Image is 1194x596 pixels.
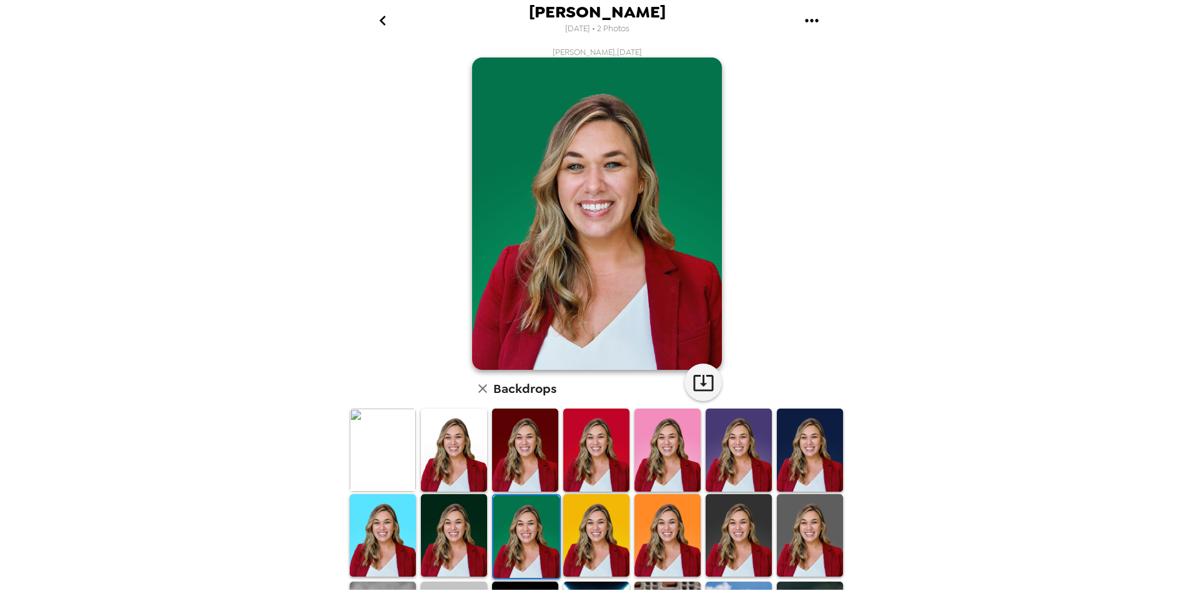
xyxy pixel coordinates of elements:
[350,409,416,492] img: Original
[553,47,642,57] span: [PERSON_NAME] , [DATE]
[565,21,629,37] span: [DATE] • 2 Photos
[472,57,722,370] img: user
[493,379,556,399] h6: Backdrops
[529,4,666,21] span: [PERSON_NAME]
